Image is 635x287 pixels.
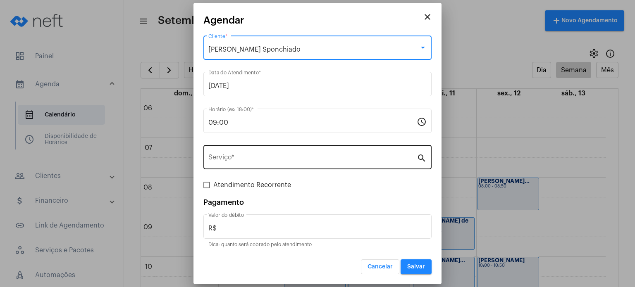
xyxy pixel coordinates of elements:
[208,225,427,232] input: Valor
[208,46,301,53] span: [PERSON_NAME] Sponchiado
[423,12,432,22] mat-icon: close
[368,264,393,270] span: Cancelar
[417,153,427,163] mat-icon: search
[361,259,399,274] button: Cancelar
[203,199,244,206] span: Pagamento
[417,116,427,126] mat-icon: schedule
[208,155,417,163] input: Pesquisar serviço
[401,259,432,274] button: Salvar
[208,119,417,126] input: Horário
[407,264,425,270] span: Salvar
[213,180,291,190] span: Atendimento Recorrente
[208,242,312,248] mat-hint: Dica: quanto será cobrado pelo atendimento
[203,15,244,26] span: Agendar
